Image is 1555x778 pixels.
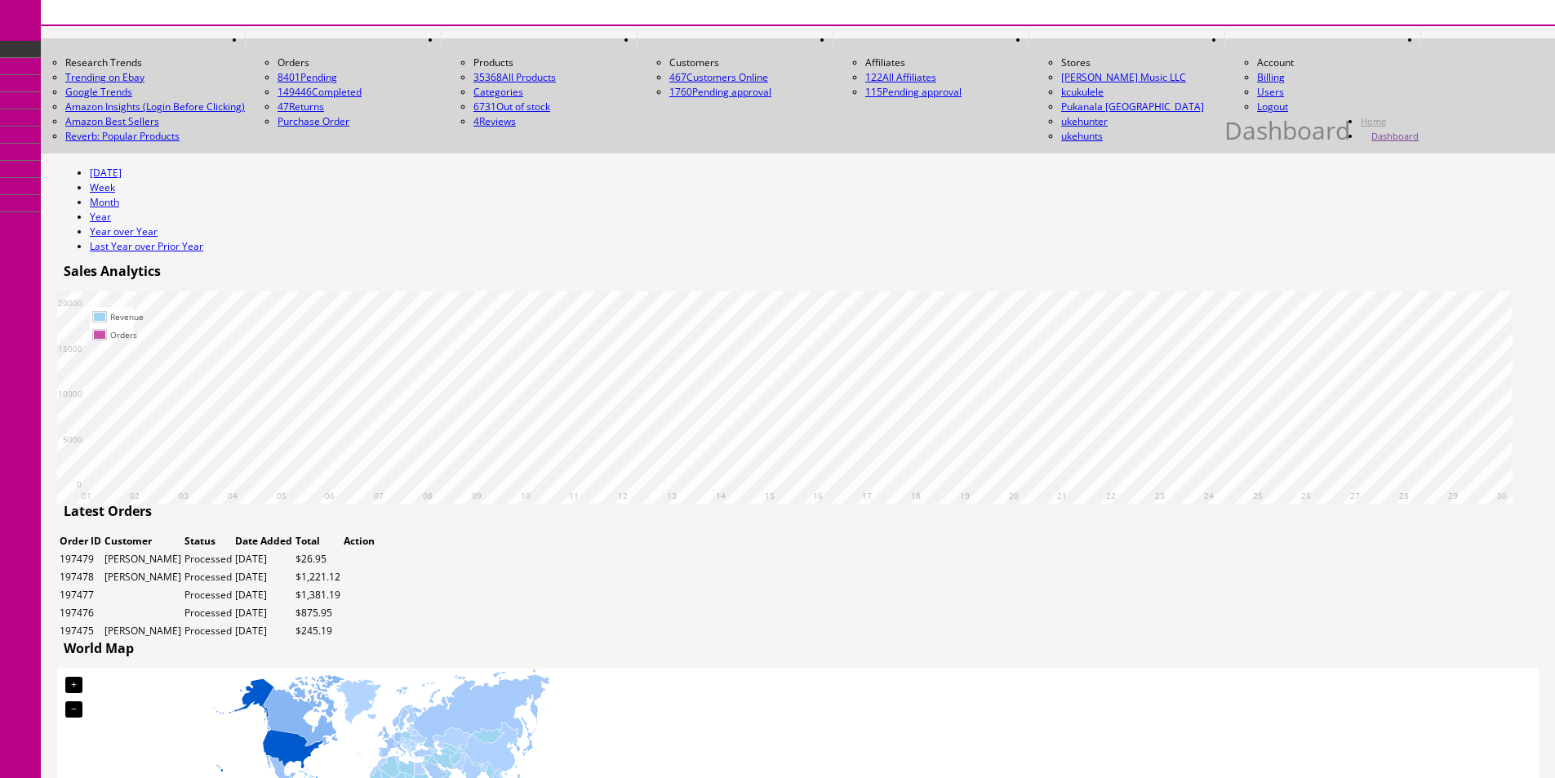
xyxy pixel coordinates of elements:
td: 197475 [59,623,102,639]
li: Products [473,56,637,70]
td: $875.95 [295,605,341,621]
td: [DATE] [234,569,293,585]
a: Categories [473,85,523,99]
a: Users [1257,85,1284,99]
a: Month [90,195,119,209]
a: Purchase Order [278,114,349,128]
a: 467Customers Online [669,70,768,84]
li: Customers [669,56,833,70]
a: Billing [1257,70,1285,84]
h3: Latest Orders [57,504,152,518]
a: Year over Year [90,225,158,238]
td: 197476 [59,605,102,621]
td: Status [184,533,233,549]
a: HELP [1420,30,1447,49]
li: Research Trends [65,56,245,70]
td: Processed [184,551,233,567]
a: Reverb: Popular Products [65,129,245,144]
span: 122 [865,70,882,84]
span: 1760 [669,85,692,99]
a: 47Returns [278,100,324,113]
div: − [65,701,82,718]
td: Total [295,533,341,549]
h3: World Map [57,641,134,656]
li: Stores [1061,56,1224,70]
td: [DATE] [234,623,293,639]
a: 1760Pending approval [669,85,771,99]
a: Pukanala [GEOGRAPHIC_DATA] [1061,100,1204,113]
a: Last Year over Prior Year [90,239,203,253]
td: [PERSON_NAME] [104,569,182,585]
a: 149446Completed [278,85,362,99]
span: 4 [473,114,479,128]
span: 467 [669,70,686,84]
td: [PERSON_NAME] [104,551,182,567]
a: [PERSON_NAME] Music LLC [1061,70,1186,84]
td: Action [343,533,375,549]
span: 8401 [278,70,300,84]
td: [DATE] [234,551,293,567]
a: Trending on Ebay [65,70,245,85]
td: [DATE] [234,605,293,621]
td: $245.19 [295,623,341,639]
span: 149446 [278,85,312,99]
td: 197478 [59,569,102,585]
a: ukehunter [1061,114,1108,128]
a: Amazon Insights (Login Before Clicking) [65,100,245,114]
a: Dashboard [1371,130,1419,142]
a: 35368All Products [473,70,556,84]
td: Orders [109,327,144,343]
a: 4Reviews [473,114,516,128]
span: 6731 [473,100,496,113]
a: [DATE] [90,166,122,180]
td: $26.95 [295,551,341,567]
td: Customer [104,533,182,549]
td: $1,381.19 [295,587,341,603]
div: + [65,677,82,693]
a: Google Trends [65,85,245,100]
td: $1,221.12 [295,569,341,585]
td: 197479 [59,551,102,567]
a: 6731Out of stock [473,100,550,113]
td: Processed [184,569,233,585]
li: Account [1257,56,1420,70]
h1: Dashboard [1224,123,1350,138]
td: Revenue [109,309,144,325]
td: 197477 [59,587,102,603]
h3: Sales Analytics [57,264,161,278]
li: Orders [278,56,441,70]
a: 122All Affiliates [865,70,936,84]
td: [DATE] [234,587,293,603]
a: 115Pending approval [865,85,962,99]
a: 8401Pending [278,70,441,85]
a: Home [1361,115,1386,127]
a: Week [90,180,115,194]
td: Processed [184,623,233,639]
span: 35368 [473,70,502,84]
a: Amazon Best Sellers [65,114,245,129]
td: Processed [184,587,233,603]
a: Logout [1257,100,1288,113]
span: 47 [278,100,289,113]
a: ukehunts [1061,129,1103,143]
a: kcukulele [1061,85,1104,99]
td: Processed [184,605,233,621]
a: Year [90,210,111,224]
li: Affiliates [865,56,1029,70]
span: 115 [865,85,882,99]
td: [PERSON_NAME] [104,623,182,639]
td: Date Added [234,533,293,549]
td: Order ID [59,533,102,549]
